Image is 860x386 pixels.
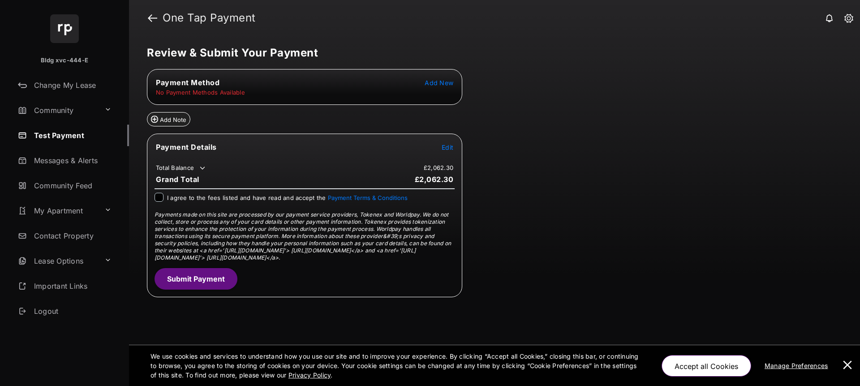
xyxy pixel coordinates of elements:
[155,211,451,261] span: Payments made on this site are processed by our payment service providers, Tokenex and Worldpay. ...
[425,79,453,87] span: Add New
[147,48,835,58] h5: Review & Submit Your Payment
[288,371,331,379] u: Privacy Policy
[50,14,79,43] img: svg+xml;base64,PHN2ZyB4bWxucz0iaHR0cDovL3d3dy53My5vcmcvMjAwMC9zdmciIHdpZHRoPSI2NCIgaGVpZ2h0PSI2NC...
[41,56,88,65] p: Bldg xvc-444-E
[425,78,453,87] button: Add New
[155,88,245,96] td: No Payment Methods Available
[442,143,453,152] button: Edit
[155,268,237,290] button: Submit Payment
[14,200,101,221] a: My Apartment
[765,362,832,369] u: Manage Preferences
[163,13,256,23] strong: One Tap Payment
[14,300,129,322] a: Logout
[150,351,643,380] p: We use cookies and services to understand how you use our site and to improve your experience. By...
[156,143,217,152] span: Payment Details
[14,74,129,96] a: Change My Lease
[14,250,101,272] a: Lease Options
[442,143,453,151] span: Edit
[147,112,190,126] button: Add Note
[156,78,219,87] span: Payment Method
[14,125,129,146] a: Test Payment
[423,164,454,172] td: £2,062.30
[156,175,199,184] span: Grand Total
[662,355,751,377] button: Accept all Cookies
[328,194,408,201] button: I agree to the fees listed and have read and accept the
[167,194,408,201] span: I agree to the fees listed and have read and accept the
[14,225,129,247] a: Contact Property
[14,150,129,171] a: Messages & Alerts
[415,175,454,184] span: £2,062.30
[14,175,129,196] a: Community Feed
[155,164,207,173] td: Total Balance
[14,100,101,121] a: Community
[14,275,115,297] a: Important Links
